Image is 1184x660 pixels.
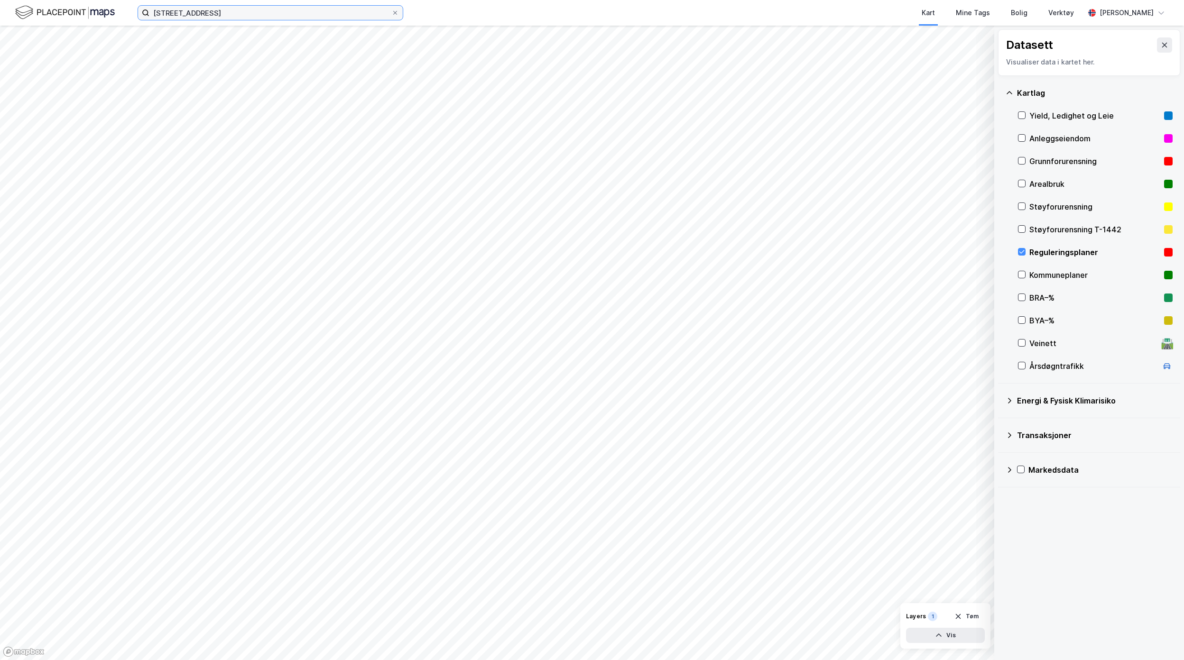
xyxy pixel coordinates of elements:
div: Visualiser data i kartet her. [1006,56,1172,68]
button: Tøm [948,609,985,624]
div: [PERSON_NAME] [1100,7,1154,18]
img: logo.f888ab2527a4732fd821a326f86c7f29.svg [15,4,115,21]
div: 🛣️ [1161,337,1174,349]
div: Mine Tags [956,7,990,18]
div: Arealbruk [1029,178,1160,190]
div: 1 [928,612,937,621]
div: Bolig [1011,7,1027,18]
div: BRA–% [1029,292,1160,303]
a: Mapbox homepage [3,646,45,657]
div: Grunnforurensning [1029,156,1160,167]
div: Kontrollprogram for chat [1137,614,1184,660]
div: Verktøy [1048,7,1074,18]
div: Anleggseiendom [1029,133,1160,144]
div: Transaksjoner [1017,430,1173,441]
iframe: Chat Widget [1137,614,1184,660]
div: Årsdøgntrafikk [1029,360,1157,372]
div: Markedsdata [1028,464,1173,476]
div: Støyforurensning [1029,201,1160,212]
button: Vis [906,628,985,643]
div: Datasett [1006,37,1053,53]
div: Veinett [1029,338,1157,349]
div: Støyforurensning T-1442 [1029,224,1160,235]
div: Kartlag [1017,87,1173,99]
input: Søk på adresse, matrikkel, gårdeiere, leietakere eller personer [149,6,391,20]
div: Reguleringsplaner [1029,247,1160,258]
div: Energi & Fysisk Klimarisiko [1017,395,1173,406]
div: Layers [906,613,926,620]
div: Yield, Ledighet og Leie [1029,110,1160,121]
div: Kommuneplaner [1029,269,1160,281]
div: BYA–% [1029,315,1160,326]
div: Kart [922,7,935,18]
